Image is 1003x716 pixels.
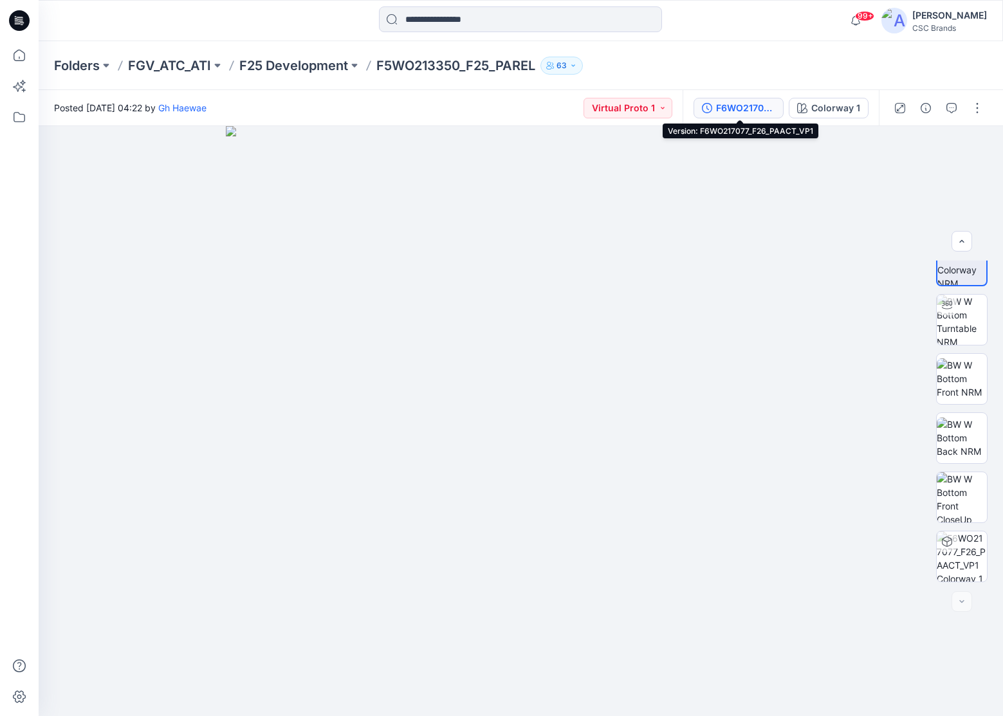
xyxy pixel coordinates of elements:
a: FGV_ATC_ATI [128,57,211,75]
a: F25 Development [239,57,348,75]
img: BW W Bottom Colorway NRM [937,236,986,285]
span: 99+ [855,11,874,21]
button: Colorway 1 [789,98,869,118]
button: F6WO217077_F26_PAACT_VP1 [694,98,784,118]
a: Folders [54,57,100,75]
div: F6WO217077_F26_PAACT_VP1 [716,101,775,115]
img: BW W Bottom Front CloseUp NRM [937,472,987,522]
img: BW W Bottom Back NRM [937,418,987,458]
button: Details [916,98,936,118]
img: F6WO217077_F26_PAACT_VP1 Colorway 1 [937,531,987,582]
button: 63 [540,57,583,75]
div: Colorway 1 [811,101,860,115]
img: BW W Bottom Turntable NRM [937,295,987,345]
span: Posted [DATE] 04:22 by [54,101,207,115]
p: 63 [557,59,567,73]
p: F5WO213350_F25_PAREL [376,57,535,75]
a: Gh Haewae [158,102,207,113]
img: eyJhbGciOiJIUzI1NiIsImtpZCI6IjAiLCJzbHQiOiJzZXMiLCJ0eXAiOiJKV1QifQ.eyJkYXRhIjp7InR5cGUiOiJzdG9yYW... [226,126,816,716]
img: BW W Bottom Front NRM [937,358,987,399]
img: avatar [881,8,907,33]
div: [PERSON_NAME] [912,8,987,23]
div: CSC Brands [912,23,987,33]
